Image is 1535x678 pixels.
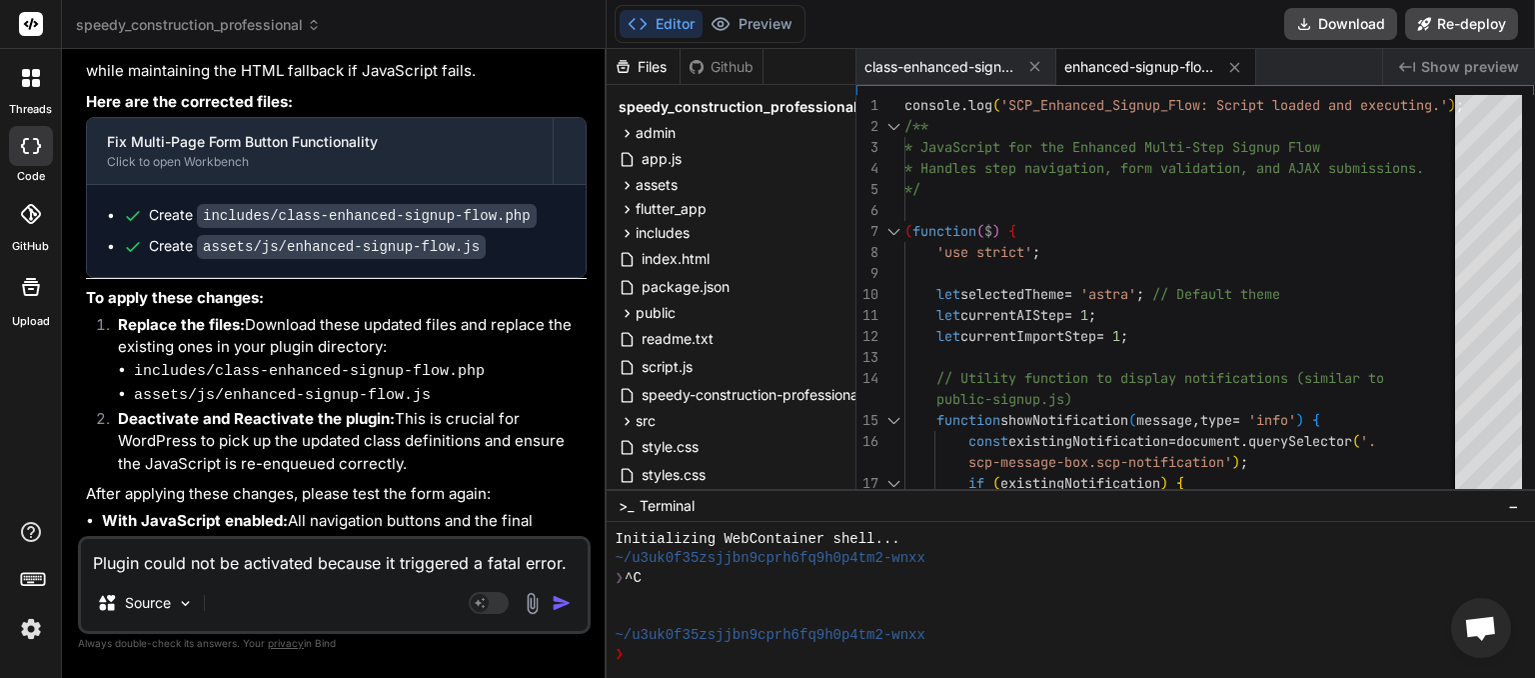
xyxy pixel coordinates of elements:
[1064,285,1072,303] span: =
[197,204,537,228] code: includes/class-enhanced-signup-flow.php
[856,284,878,305] div: 10
[992,474,1000,492] span: (
[636,303,676,323] span: public
[619,97,857,117] span: speedy_construction_professional
[1000,474,1160,492] span: existingNotification
[960,96,968,114] span: .
[76,15,321,35] span: speedy_construction_professional
[856,116,878,137] div: 2
[177,595,194,612] img: Pick Models
[615,645,625,664] span: ❯
[12,238,49,255] label: GitHub
[1152,285,1280,303] span: // Default theme
[904,222,912,240] span: (
[703,10,800,38] button: Preview
[1008,222,1016,240] span: {
[856,179,878,200] div: 5
[856,137,878,158] div: 3
[880,116,906,137] div: Click to collapse the range.
[864,57,1014,77] span: class-enhanced-signup-flow.php
[86,288,264,307] strong: To apply these changes:
[125,593,171,613] p: Source
[1192,411,1200,429] span: ,
[9,101,52,118] label: threads
[640,247,712,271] span: index.html
[86,483,587,506] p: After applying these changes, please test the form again:
[1128,411,1136,429] span: (
[856,263,878,284] div: 9
[615,530,899,549] span: Initializing WebContainer shell...
[102,510,587,578] li: All navigation buttons and the final submission button should now correctly trigger the multi-ste...
[1451,598,1511,658] a: Open chat
[1296,138,1320,156] span: low
[521,592,544,615] img: attachment
[1336,369,1384,387] span: lar to
[880,410,906,431] div: Click to collapse the range.
[1360,432,1376,450] span: '.
[14,612,48,646] img: settings
[992,96,1000,114] span: (
[1240,432,1248,450] span: .
[960,327,1096,345] span: currentImportStep
[968,453,1232,471] span: scp-message-box.scp-notification'
[880,221,906,242] div: Click to collapse the range.
[607,57,680,77] div: Files
[620,10,703,38] button: Editor
[1284,8,1397,40] button: Download
[1400,96,1448,114] span: ting.'
[1136,285,1144,303] span: ;
[1508,496,1519,516] span: −
[1248,432,1352,450] span: querySelector
[1352,432,1360,450] span: (
[912,222,976,240] span: function
[1112,327,1120,345] span: 1
[118,314,587,359] p: Download these updated files and replace the existing ones in your plugin directory:
[78,634,591,653] p: Always double-check its answers. Your in Bind
[968,474,984,492] span: if
[197,235,486,259] code: assets/js/enhanced-signup-flow.js
[615,626,924,645] span: ~/u3uk0f35zsjjbn9cprh6fq9h0p4tm2-wnxx
[107,132,533,152] div: Fix Multi-Page Form Button Functionality
[1405,8,1518,40] button: Re-deploy
[1312,411,1320,429] span: {
[636,223,690,243] span: includes
[1296,411,1304,429] span: )
[880,473,906,494] div: Click to collapse the range.
[17,168,45,185] label: code
[87,118,553,184] button: Fix Multi-Page Form Button FunctionalityClick to open Workbench
[681,57,763,77] div: Github
[102,511,288,530] strong: With JavaScript enabled:
[936,285,960,303] span: let
[856,242,878,263] div: 8
[636,123,676,143] span: admin
[856,326,878,347] div: 12
[81,539,588,575] textarea: Plugin could not be activated because it triggered a fatal error.
[1296,159,1424,177] span: JAX submissions.
[1080,285,1136,303] span: 'astra'
[619,496,634,516] span: >_
[86,92,293,111] strong: Here are the corrected files:
[1008,432,1168,450] span: existingNotification
[1248,411,1296,429] span: 'info'
[856,347,878,368] div: 13
[1096,327,1104,345] span: =
[118,408,587,476] p: This is crucial for WordPress to pick up the updated class definitions and ensure the JavaScript ...
[904,96,960,114] span: console
[936,306,960,324] span: let
[1088,306,1096,324] span: ;
[552,593,572,613] img: icon
[856,473,878,494] div: 17
[640,463,708,487] span: styles.css
[636,411,656,431] span: src
[856,158,878,179] div: 4
[904,159,1296,177] span: * Handles step navigation, form validation, and A
[134,387,431,404] code: assets/js/enhanced-signup-flow.js
[1448,96,1456,114] span: )
[1064,306,1072,324] span: =
[625,569,642,588] span: ^C
[936,327,960,345] span: let
[936,390,1072,408] span: public-signup.js)
[107,154,533,170] div: Click to open Workbench
[856,221,878,242] div: 7
[960,306,1064,324] span: currentAIStep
